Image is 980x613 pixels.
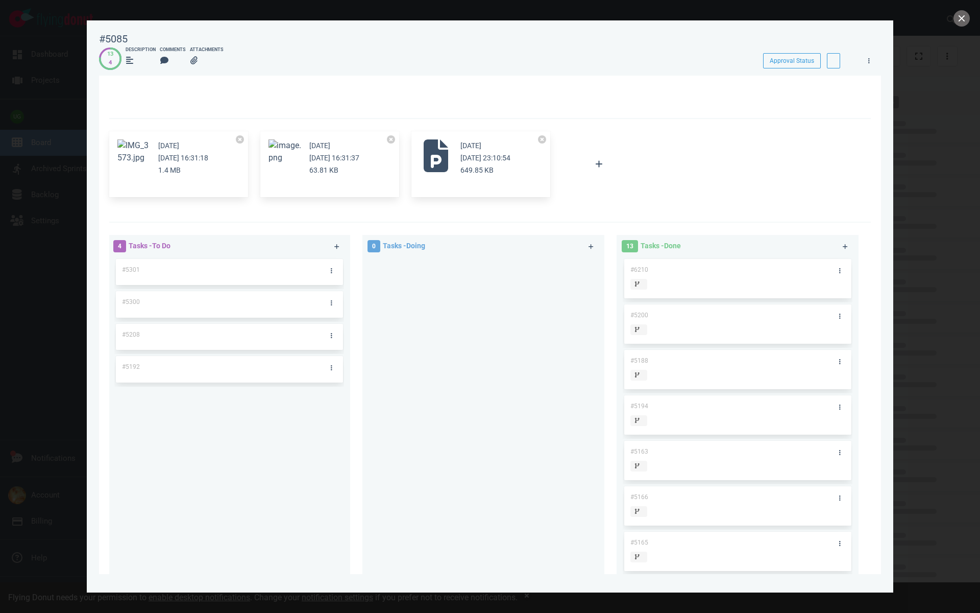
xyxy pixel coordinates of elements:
span: 13 [622,240,638,252]
div: 13 [107,50,113,59]
span: #5300 [122,298,140,305]
span: #5166 [630,493,648,501]
span: Tasks - To Do [129,242,170,250]
small: 1.4 MB [158,166,181,174]
button: Approval Status [763,53,821,68]
div: 4 [107,59,113,67]
small: [DATE] [460,142,481,150]
button: close [953,10,970,27]
span: #5200 [630,312,648,319]
span: #5163 [630,448,648,455]
small: [DATE] [309,142,330,150]
button: Zoom image [117,139,150,164]
span: #5301 [122,266,140,273]
div: Comments [160,46,186,54]
span: Tasks - Done [641,242,681,250]
div: Attachments [190,46,224,54]
button: Zoom image [268,139,301,164]
span: 0 [367,240,380,252]
span: 4 [113,240,126,252]
span: #6210 [630,266,648,273]
small: [DATE] [158,142,179,150]
small: [DATE] 23:10:54 [460,154,510,162]
small: 63.81 KB [309,166,338,174]
span: #5208 [122,331,140,338]
small: [DATE] 16:31:18 [158,154,208,162]
span: #5194 [630,403,648,410]
span: #5165 [630,539,648,546]
div: Description [126,46,156,54]
span: Tasks - Doing [383,242,425,250]
div: #5085 [99,33,128,45]
small: 649.85 KB [460,166,494,174]
span: #5188 [630,357,648,364]
small: [DATE] 16:31:37 [309,154,359,162]
span: #5192 [122,363,140,370]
